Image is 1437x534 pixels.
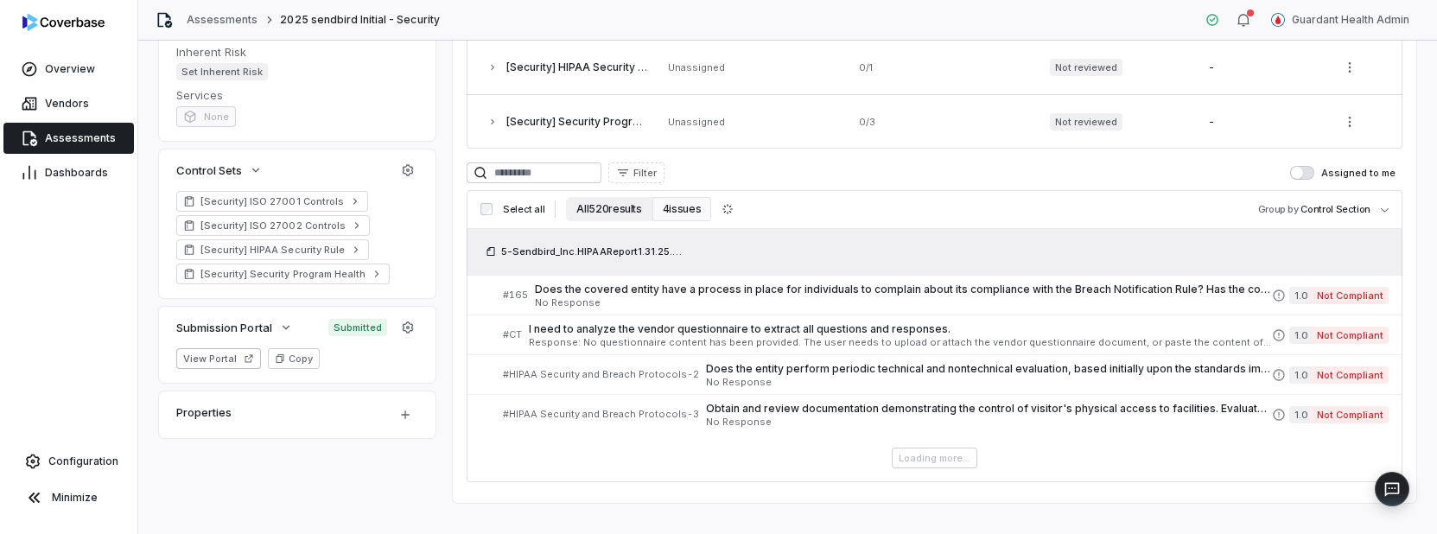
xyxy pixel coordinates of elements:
span: Group by [1258,203,1299,215]
span: Not reviewed [1050,59,1122,76]
span: Not Compliant [1312,406,1389,423]
span: [Security] HIPAA Security Rule [200,243,345,257]
span: Filter [633,167,657,180]
a: #HIPAA Security and Breach Protocols-2Does the entity perform periodic technical and nontechnical... [503,355,1389,394]
button: Filter [608,162,664,183]
a: Dashboards [3,157,134,188]
button: Assigned to me [1290,166,1314,180]
span: Not Compliant [1312,327,1389,344]
a: [Security] HIPAA Security Rule [176,239,369,260]
span: 5-Sendbird_Inc.HIPAAReport1.31.25.pdf [501,245,683,258]
span: 1.0 [1289,366,1312,384]
span: Vendors [45,97,89,111]
div: - [1209,115,1315,129]
span: Guardant Health Admin [1292,13,1409,27]
span: 1.0 [1289,287,1312,304]
span: Overview [45,62,95,76]
span: # HIPAA Security and Breach Protocols-3 [503,408,699,421]
button: All 520 results [566,197,652,221]
span: 1.0 [1289,406,1312,423]
span: Obtain and review documentation demonstrating the control of visitor's physical access to facilit... [706,402,1272,416]
a: [Security] ISO 27001 Controls [176,191,368,212]
span: [Security] ISO 27001 Controls [200,194,344,208]
label: Assigned to me [1290,166,1396,180]
span: Assessments [45,131,116,145]
button: 4 issues [652,197,711,221]
span: Unassigned [668,61,725,73]
dt: Inherent Risk [176,44,418,60]
a: Overview [3,54,134,85]
button: Submission Portal [171,312,298,343]
span: Not Compliant [1312,366,1389,384]
span: Not reviewed [1050,113,1122,130]
span: 0 / 3 [859,116,875,128]
span: Response: No questionnaire content has been provided. The user needs to upload or attach the vend... [529,338,1272,347]
img: Guardant Health Admin avatar [1271,13,1285,27]
span: [Security] HIPAA Security Rule [506,60,660,73]
img: logo-D7KZi-bG.svg [22,14,105,31]
span: Unassigned [668,116,725,128]
a: Vendors [3,88,134,119]
span: Submission Portal [176,320,272,335]
button: View Portal [176,348,261,369]
span: Control Sets [176,162,242,178]
span: Does the covered entity have a process in place for individuals to complain about its compliance ... [535,283,1272,296]
a: Configuration [7,446,130,477]
a: #165Does the covered entity have a process in place for individuals to complain about its complia... [503,276,1389,315]
dt: Services [176,87,418,103]
span: 2025 sendbird Initial - Security [280,13,439,27]
span: # CT [503,328,522,341]
button: Minimize [7,480,130,515]
span: 0 / 1 [859,61,873,73]
button: Control Sets [171,155,268,186]
a: Assessments [3,123,134,154]
a: #HIPAA Security and Breach Protocols-3Obtain and review documentation demonstrating the control o... [503,395,1389,434]
a: [Security] Security Program Health [176,264,390,284]
input: Select all [480,203,493,215]
span: I need to analyze the vendor questionnaire to extract all questions and responses. [529,322,1272,336]
span: No Response [706,378,1272,387]
span: 1.0 [1289,327,1312,344]
span: Minimize [52,491,98,505]
span: [Security] ISO 27002 Controls [200,219,346,232]
span: Does the entity perform periodic technical and nontechnical evaluation, based initially upon the ... [706,362,1272,376]
span: # 165 [503,289,528,302]
span: Not Compliant [1312,287,1389,304]
div: - [1209,60,1315,74]
span: # HIPAA Security and Breach Protocols-2 [503,368,699,381]
span: Configuration [48,455,118,468]
a: [Security] ISO 27002 Controls [176,215,370,236]
span: No Response [706,417,1272,427]
span: [Security] Security Program Health [506,115,684,128]
span: Set Inherent Risk [176,63,268,80]
button: Guardant Health Admin avatarGuardant Health Admin [1261,7,1420,33]
a: #CTI need to analyze the vendor questionnaire to extract all questions and responses.Response: No... [503,315,1389,354]
span: [Security] Security Program Health [200,267,366,281]
span: Submitted [328,319,387,336]
a: Assessments [187,13,258,27]
span: Select all [503,203,544,216]
button: Copy [268,348,320,369]
span: Dashboards [45,166,108,180]
span: No Response [535,298,1272,308]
